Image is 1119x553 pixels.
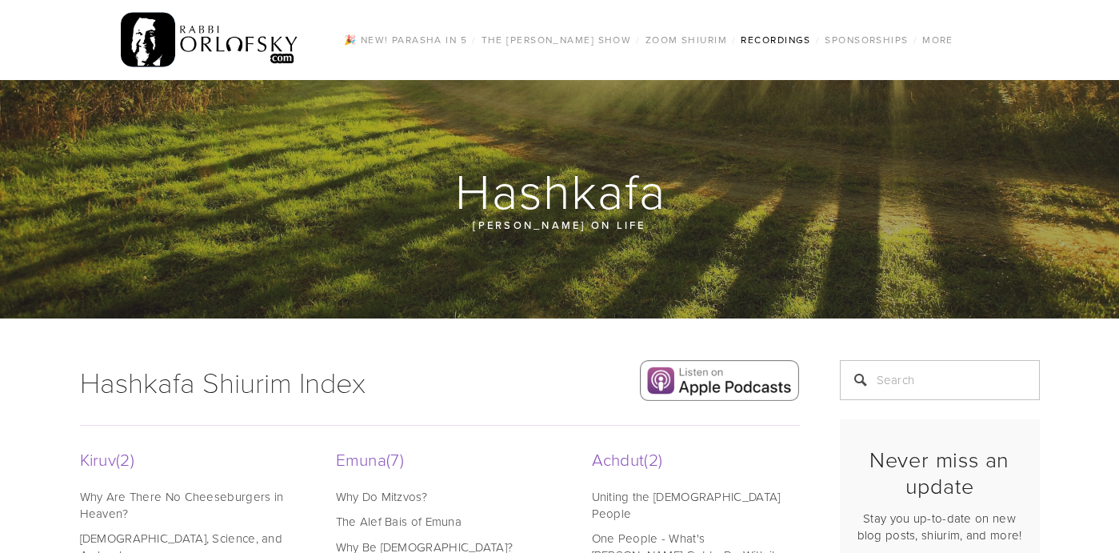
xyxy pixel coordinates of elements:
span: 7 [386,447,404,471]
a: Uniting the [DEMOGRAPHIC_DATA] People [592,488,796,522]
p: Stay you up-to-date on new blog posts, shiurim, and more! [853,510,1026,543]
h2: Never miss an update [853,447,1026,499]
p: [PERSON_NAME] on Life [176,216,944,234]
h1: Hashkafa [80,165,1041,216]
a: Why Are There No Cheeseburgers in Heaven? [80,488,284,522]
a: Kiruv2 [80,447,288,471]
a: Sponsorships [820,30,913,50]
span: / [913,33,917,46]
span: 2 [644,447,662,471]
a: 🎉 NEW! Parasha in 5 [339,30,472,50]
span: / [636,33,640,46]
h1: Hashkafa Shiurim Index [80,360,489,403]
a: Recordings [736,30,815,50]
a: The Alef Bais of Emuna [336,513,540,530]
a: More [917,30,958,50]
a: Why Do Mitzvos? [336,488,540,505]
span: / [732,33,736,46]
span: / [472,33,476,46]
a: Achdut2 [592,447,800,471]
a: Zoom Shiurim [641,30,732,50]
input: Search [840,360,1040,400]
img: RabbiOrlofsky.com [121,9,299,71]
span: 2 [116,447,134,471]
span: / [816,33,820,46]
a: Emuna7 [336,447,544,471]
a: The [PERSON_NAME] Show [477,30,637,50]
